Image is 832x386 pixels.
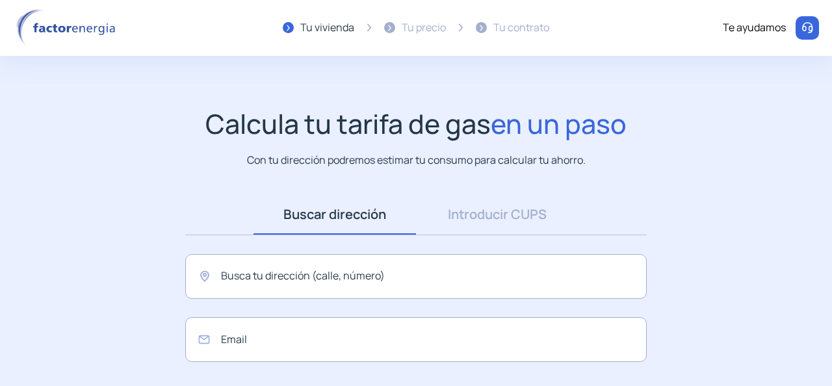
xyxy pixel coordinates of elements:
div: Tu contrato [493,19,549,36]
p: Con tu dirección podremos estimar tu consumo para calcular tu ahorro. [247,152,586,168]
a: Buscar dirección [253,194,416,235]
span: en un paso [491,105,627,142]
img: logo factor [13,9,123,47]
div: Te ayudamos [723,19,786,36]
div: Tu vivienda [300,19,354,36]
h1: Calcula tu tarifa de gas [205,108,627,140]
a: Introducir CUPS [416,194,578,235]
div: Tu precio [402,19,446,36]
img: llamar [801,21,814,34]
